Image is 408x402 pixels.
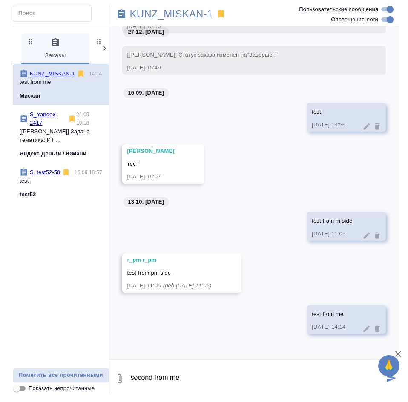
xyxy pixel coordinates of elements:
[378,355,399,376] button: 🙏
[13,163,109,204] div: S_test52-5816.09 18:57testtest52
[299,5,378,14] span: Пользовательские сообщения
[20,149,86,158] p: Яндекс Деньги / ЮМани
[20,78,102,86] p: test from me
[127,172,175,181] div: [DATE] 19:07
[95,37,152,61] span: Спецификации
[68,115,76,123] svg: Отписаться
[312,230,356,238] div: [DATE] 11:05
[76,110,102,127] p: 24.09 10:18
[127,270,171,276] span: test from pm side
[20,177,102,185] p: test
[30,111,57,126] a: S_Yandex-2417
[77,69,85,78] svg: Отписаться
[75,168,102,177] p: 16.09 18:57
[62,168,70,177] svg: Отписаться
[30,70,75,77] a: KUNZ_MISKAN-1
[127,161,138,167] span: тест
[27,37,35,46] svg: Зажми и перетащи, чтобы поменять порядок вкладок
[13,105,109,163] div: S_Yandex-241724.09 10:18[[PERSON_NAME]] Задана тематика: ИТ ...Яндекс Деньги / ЮМани
[128,89,164,97] p: 16.09, [DATE]
[13,64,109,105] div: KUNZ_MISKAN-114:14test from meМискан
[127,63,356,72] div: [DATE] 15:49
[127,281,212,290] div: [DATE] 11:05
[130,10,213,18] a: KUNZ_MISKAN-1
[128,28,164,36] p: 27.12, [DATE]
[163,282,212,289] span: (ред. [DATE] 11:06 )
[382,357,396,375] span: 🙏
[312,109,321,115] span: test
[127,256,212,264] div: r_pm r_pm
[20,92,40,100] p: Мискан
[312,218,352,224] span: test from m side
[312,323,356,331] div: [DATE] 14:14
[17,370,104,380] span: Пометить все прочитанными
[20,190,36,199] p: test52
[89,69,102,78] p: 14:14
[29,384,95,393] span: Показать непрочитанные
[312,311,343,317] span: test from me
[95,37,103,46] svg: Зажми и перетащи, чтобы поменять порядок вкладок
[20,127,102,144] p: [[PERSON_NAME]] Задана тематика: ИТ ...
[30,169,60,175] a: S_test52-58
[127,52,278,58] span: [[PERSON_NAME]] Статус заказа изменен на
[331,15,378,24] span: Оповещения-логи
[312,121,356,129] div: [DATE] 18:56
[128,198,164,206] p: 13.10, [DATE]
[247,52,278,58] span: "Завершен"
[26,37,84,61] span: Заказы
[18,7,91,19] input: Поиск
[13,368,109,383] button: Пометить все прочитанными
[127,147,175,155] div: [PERSON_NAME]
